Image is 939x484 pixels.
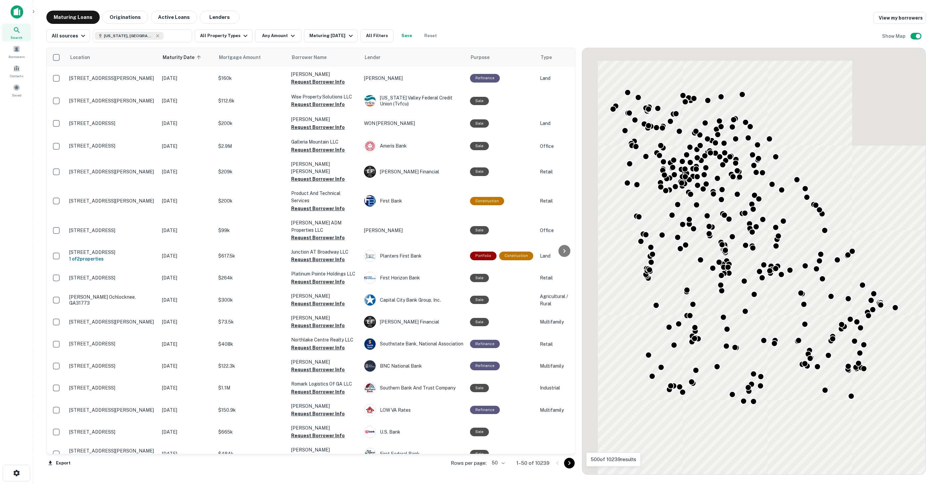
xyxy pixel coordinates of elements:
[162,384,212,392] p: [DATE]
[367,168,373,175] p: E F
[541,53,552,61] span: Type
[470,406,500,414] div: This loan purpose was for refinancing
[470,428,489,436] div: Sale
[361,48,467,67] th: Lender
[2,81,31,99] div: Saved
[163,53,203,61] span: Maturity Date
[309,32,354,40] div: Maturing [DATE]
[516,459,549,467] p: 1–50 of 10239
[2,62,31,80] a: Contacts
[364,95,463,107] div: [US_STATE] Valley Federal Credit Union (tvfcu)
[364,382,463,394] div: Southern Bank And Trust Company
[218,450,285,457] p: $484k
[291,123,345,131] button: Request Borrower Info
[255,29,301,42] button: Any Amount
[291,205,345,212] button: Request Borrower Info
[218,318,285,326] p: $73.5k
[288,48,361,67] th: Borrower Name
[291,358,357,366] p: [PERSON_NAME]
[537,48,576,67] th: Type
[291,100,345,108] button: Request Borrower Info
[218,197,285,205] p: $200k
[69,407,155,413] p: [STREET_ADDRESS][PERSON_NAME]
[364,360,376,372] img: picture
[291,248,357,256] p: Junction AT Broadway LLC
[540,252,573,260] p: Land
[162,362,212,370] p: [DATE]
[364,75,463,82] p: [PERSON_NAME]
[218,296,285,304] p: $300k
[451,459,487,467] p: Rows per page:
[218,120,285,127] p: $200k
[873,12,926,24] a: View my borrowers
[304,29,357,42] button: Maturing [DATE]
[69,319,155,325] p: [STREET_ADDRESS][PERSON_NAME]
[470,296,489,304] div: Sale
[470,197,504,205] div: This loan purpose was for construction
[162,227,212,234] p: [DATE]
[291,256,345,264] button: Request Borrower Info
[162,168,212,175] p: [DATE]
[69,275,155,281] p: [STREET_ADDRESS]
[162,340,212,348] p: [DATE]
[396,29,417,42] button: Save your search to get updates of matches that match your search criteria.
[365,53,381,61] span: Lender
[218,97,285,104] p: $112.6k
[364,95,376,106] img: picture
[69,143,155,149] p: [STREET_ADDRESS]
[2,24,31,41] div: Search
[364,404,463,416] div: LOW VA Rates
[470,340,500,348] div: This loan purpose was for refinancing
[69,75,155,81] p: [STREET_ADDRESS][PERSON_NAME]
[291,322,345,330] button: Request Borrower Info
[104,33,154,39] span: [US_STATE], [GEOGRAPHIC_DATA]
[11,35,23,40] span: Search
[364,250,376,262] img: picture
[292,53,327,61] span: Borrower Name
[162,296,212,304] p: [DATE]
[470,167,489,176] div: Sale
[291,78,345,86] button: Request Borrower Info
[291,336,357,343] p: Northlake Centre Realty LLC
[364,166,463,178] div: [PERSON_NAME] Financial
[69,227,155,233] p: [STREET_ADDRESS]
[467,48,537,67] th: Purpose
[102,11,148,24] button: Originations
[69,169,155,175] p: [STREET_ADDRESS][PERSON_NAME]
[291,93,357,100] p: Wise Property Solutions LLC
[582,48,925,474] div: 0 0
[69,98,155,104] p: [STREET_ADDRESS][PERSON_NAME]
[218,406,285,414] p: $150.9k
[540,362,573,370] p: Multifamily
[162,75,212,82] p: [DATE]
[291,219,357,234] p: [PERSON_NAME] ADM Properties LLC
[364,272,376,283] img: picture
[69,448,155,460] p: [STREET_ADDRESS][PERSON_NAME][PERSON_NAME]
[11,5,23,19] img: capitalize-icon.png
[364,140,463,152] div: Ameris Bank
[69,385,155,391] p: [STREET_ADDRESS]
[540,318,573,326] p: Multifamily
[470,450,489,458] div: Sale
[591,455,636,463] p: 500 of 10239 results
[470,384,489,392] div: Sale
[291,454,345,462] button: Request Borrower Info
[291,160,357,175] p: [PERSON_NAME] [PERSON_NAME]
[291,300,345,308] button: Request Borrower Info
[291,234,345,242] button: Request Borrower Info
[364,448,463,460] div: First Federal Bank
[291,424,357,432] p: [PERSON_NAME]
[364,227,463,234] p: [PERSON_NAME]
[564,458,575,468] button: Go to next page
[291,380,357,388] p: Romark Logistics Of GA LLC
[499,252,533,260] div: This loan purpose was for construction
[200,11,239,24] button: Lenders
[360,29,393,42] button: All Filters
[364,316,463,328] div: [PERSON_NAME] Financial
[364,338,463,350] div: Southstate Bank, National Association
[291,432,345,440] button: Request Borrower Info
[218,168,285,175] p: $209k
[291,190,357,204] p: Product And Technical Services
[218,384,285,392] p: $1.1M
